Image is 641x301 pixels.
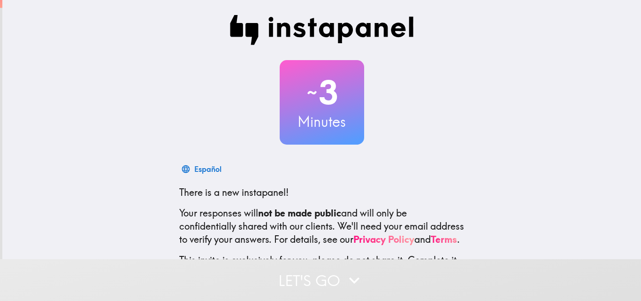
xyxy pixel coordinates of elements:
[353,233,414,245] a: Privacy Policy
[305,78,319,107] span: ~
[194,162,221,176] div: Español
[431,233,457,245] a: Terms
[230,15,414,45] img: Instapanel
[179,254,465,280] p: This invite is exclusively for you, please do not share it. Complete it soon because spots are li...
[179,186,289,198] span: There is a new instapanel!
[179,160,225,178] button: Español
[280,73,364,112] h2: 3
[258,207,341,219] b: not be made public
[179,207,465,246] p: Your responses will and will only be confidentially shared with our clients. We'll need your emai...
[280,112,364,131] h3: Minutes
